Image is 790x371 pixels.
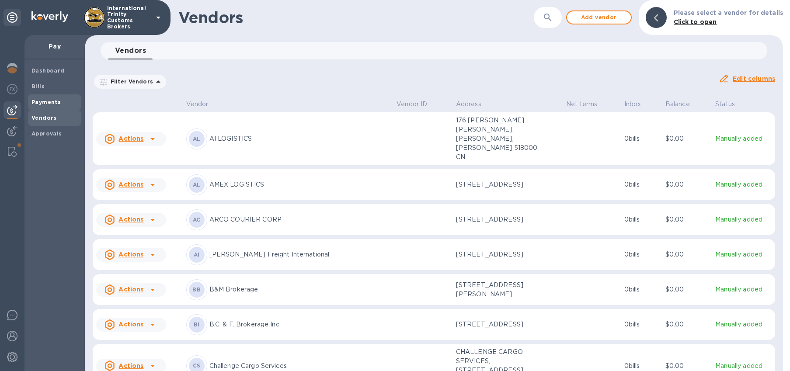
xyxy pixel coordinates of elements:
u: Actions [118,286,143,293]
b: Payments [31,99,61,105]
p: Manually added [715,361,772,371]
p: Manually added [715,134,772,143]
p: [STREET_ADDRESS] [456,180,543,189]
p: 0 bills [624,285,658,294]
u: Actions [118,216,143,223]
span: Net terms [566,100,609,109]
p: Inbox [624,100,641,109]
p: 0 bills [624,361,658,371]
p: 0 bills [624,250,658,259]
b: BI [194,321,200,328]
p: Filter Vendors [107,78,153,85]
span: Inbox [624,100,653,109]
p: Manually added [715,215,772,224]
span: Address [456,100,493,109]
p: $0.00 [665,134,708,143]
p: $0.00 [665,320,708,329]
p: Challenge Cargo Services [209,361,390,371]
p: Balance [665,100,690,109]
b: Bills [31,83,45,90]
span: Vendor ID [397,100,439,109]
u: Actions [118,135,143,142]
span: Add vendor [574,12,624,23]
u: Actions [118,321,143,328]
p: 0 bills [624,134,658,143]
p: [STREET_ADDRESS] [456,250,543,259]
b: CS [193,362,201,369]
span: Vendors [115,45,146,57]
b: BB [192,286,201,293]
p: B.C. & F. Brokerage Inc [209,320,390,329]
img: Foreign exchange [7,84,17,94]
p: Status [715,100,735,109]
p: $0.00 [665,250,708,259]
p: International Trinity Customs Brokers [107,5,151,30]
b: AI [194,251,200,258]
p: Manually added [715,285,772,294]
p: AI LOGISTICS [209,134,390,143]
p: 0 bills [624,320,658,329]
img: Logo [31,11,68,22]
div: Unpin categories [3,9,21,26]
p: 176 [PERSON_NAME] [PERSON_NAME], [PERSON_NAME], [PERSON_NAME] 518000 CN [456,116,543,162]
button: Add vendor [566,10,632,24]
p: 0 bills [624,215,658,224]
p: ARCO COURIER CORP [209,215,390,224]
p: Vendor [186,100,209,109]
p: Manually added [715,180,772,189]
b: AL [193,181,201,188]
p: AMEX LOGISTICS [209,180,390,189]
p: [PERSON_NAME] Freight International [209,250,390,259]
p: Pay [31,42,78,51]
b: Vendors [31,114,57,121]
p: $0.00 [665,285,708,294]
p: [STREET_ADDRESS] [456,320,543,329]
p: $0.00 [665,215,708,224]
p: B&M Brokerage [209,285,390,294]
p: Net terms [566,100,597,109]
p: $0.00 [665,180,708,189]
p: Manually added [715,250,772,259]
u: Edit columns [733,75,775,82]
u: Actions [118,181,143,188]
p: Vendor ID [397,100,427,109]
b: AL [193,135,201,142]
u: Actions [118,251,143,258]
h1: Vendors [178,8,485,27]
b: Please select a vendor for details [674,9,783,16]
b: Approvals [31,130,62,137]
u: Actions [118,362,143,369]
b: Click to open [674,18,717,25]
span: Vendor [186,100,220,109]
p: [STREET_ADDRESS][PERSON_NAME] [456,281,543,299]
b: AC [193,216,201,223]
p: $0.00 [665,361,708,371]
p: [STREET_ADDRESS] [456,215,543,224]
p: Manually added [715,320,772,329]
b: Dashboard [31,67,65,74]
p: Address [456,100,481,109]
span: Balance [665,100,701,109]
p: 0 bills [624,180,658,189]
